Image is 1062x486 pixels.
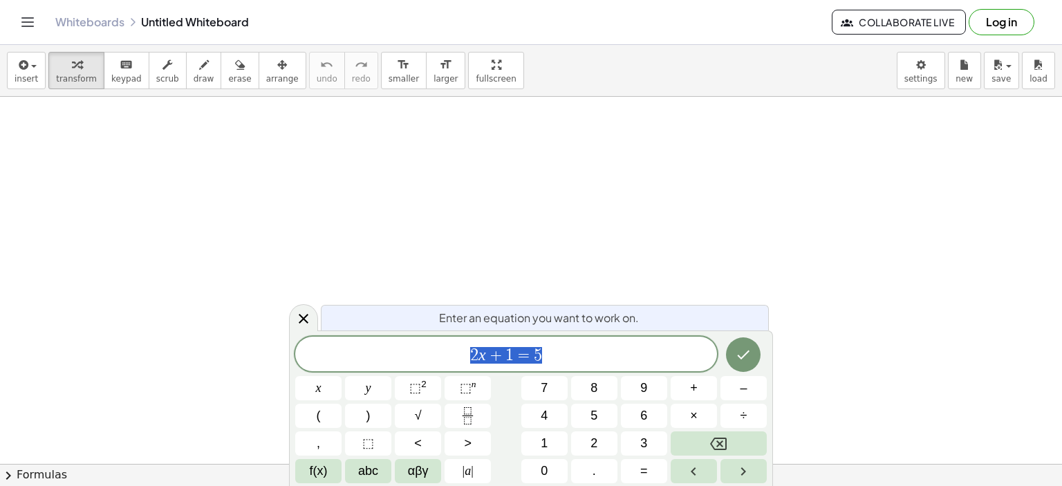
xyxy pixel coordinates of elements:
[514,347,534,364] span: =
[445,376,491,400] button: Superscript
[295,376,342,400] button: x
[571,459,617,483] button: .
[389,74,419,84] span: smaller
[15,74,38,84] span: insert
[740,379,747,398] span: –
[463,462,474,480] span: a
[463,464,465,478] span: |
[395,404,441,428] button: Square root
[471,464,474,478] span: |
[408,462,429,480] span: αβγ
[345,376,391,400] button: y
[534,347,542,364] span: 5
[310,462,328,480] span: f(x)
[395,431,441,456] button: Less than
[640,434,647,453] span: 3
[317,434,320,453] span: ,
[640,379,647,398] span: 9
[720,459,767,483] button: Right arrow
[221,52,259,89] button: erase
[295,459,342,483] button: Functions
[395,459,441,483] button: Greek alphabet
[593,462,596,480] span: .
[434,74,458,84] span: larger
[844,16,954,28] span: Collaborate Live
[521,459,568,483] button: 0
[317,74,337,84] span: undo
[571,376,617,400] button: 8
[316,379,322,398] span: x
[621,376,667,400] button: 9
[726,337,761,372] button: Done
[590,434,597,453] span: 2
[320,57,333,73] i: undo
[476,74,516,84] span: fullscreen
[120,57,133,73] i: keyboard
[956,74,973,84] span: new
[259,52,306,89] button: arrange
[111,74,142,84] span: keypad
[671,459,717,483] button: Left arrow
[149,52,187,89] button: scrub
[381,52,427,89] button: format_sizesmaller
[690,379,698,398] span: +
[309,52,345,89] button: undoundo
[186,52,222,89] button: draw
[541,379,548,398] span: 7
[17,11,39,33] button: Toggle navigation
[345,404,391,428] button: )
[897,52,945,89] button: settings
[590,379,597,398] span: 8
[1022,52,1055,89] button: load
[832,10,966,35] button: Collaborate Live
[358,462,378,480] span: abc
[621,404,667,428] button: 6
[470,347,478,364] span: 2
[397,57,410,73] i: format_size
[56,74,97,84] span: transform
[621,459,667,483] button: Equals
[48,52,104,89] button: transform
[426,52,465,89] button: format_sizelarger
[421,379,427,389] sup: 2
[317,406,321,425] span: (
[7,52,46,89] button: insert
[640,462,648,480] span: =
[355,57,368,73] i: redo
[445,431,491,456] button: Greater than
[541,406,548,425] span: 4
[590,406,597,425] span: 5
[541,462,548,480] span: 0
[478,346,486,364] var: x
[295,431,342,456] button: ,
[228,74,251,84] span: erase
[521,404,568,428] button: 4
[571,431,617,456] button: 2
[344,52,378,89] button: redoredo
[472,379,476,389] sup: n
[415,406,422,425] span: √
[640,406,647,425] span: 6
[445,459,491,483] button: Absolute value
[104,52,149,89] button: keyboardkeypad
[541,434,548,453] span: 1
[366,406,371,425] span: )
[740,406,747,425] span: ÷
[345,459,391,483] button: Alphabet
[671,404,717,428] button: Times
[395,376,441,400] button: Squared
[55,15,124,29] a: Whiteboards
[409,381,421,395] span: ⬚
[460,381,472,395] span: ⬚
[439,310,639,326] span: Enter an equation you want to work on.
[720,404,767,428] button: Divide
[521,376,568,400] button: 7
[445,404,491,428] button: Fraction
[671,431,767,456] button: Backspace
[690,406,698,425] span: ×
[948,52,981,89] button: new
[345,431,391,456] button: Placeholder
[486,347,506,364] span: +
[621,431,667,456] button: 3
[671,376,717,400] button: Plus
